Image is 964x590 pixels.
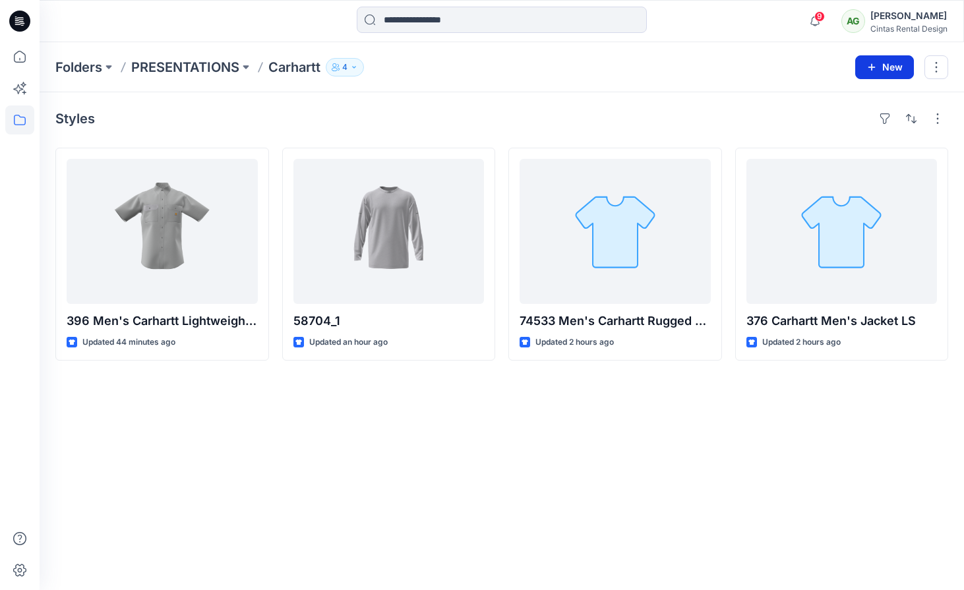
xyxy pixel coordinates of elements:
[746,312,938,330] p: 376 Carhartt Men's Jacket LS
[293,159,485,304] a: 58704_1
[55,111,95,127] h4: Styles
[535,336,614,349] p: Updated 2 hours ago
[342,60,347,74] p: 4
[131,58,239,76] a: PRESENTATIONS
[870,24,948,34] div: Cintas Rental Design
[82,336,175,349] p: Updated 44 minutes ago
[67,312,258,330] p: 396 Men's Carhartt Lightweight Workshirt LS/SS
[268,58,320,76] p: Carhartt
[326,58,364,76] button: 4
[855,55,914,79] button: New
[746,159,938,304] a: 376 Carhartt Men's Jacket LS
[293,312,485,330] p: 58704_1
[67,159,258,304] a: 396 Men's Carhartt Lightweight Workshirt LS/SS
[309,336,388,349] p: Updated an hour ago
[870,8,948,24] div: [PERSON_NAME]
[55,58,102,76] a: Folders
[520,159,711,304] a: 74533 Men's Carhartt Rugged Flex Pant
[762,336,841,349] p: Updated 2 hours ago
[520,312,711,330] p: 74533 Men's Carhartt Rugged Flex Pant
[841,9,865,33] div: AG
[814,11,825,22] span: 9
